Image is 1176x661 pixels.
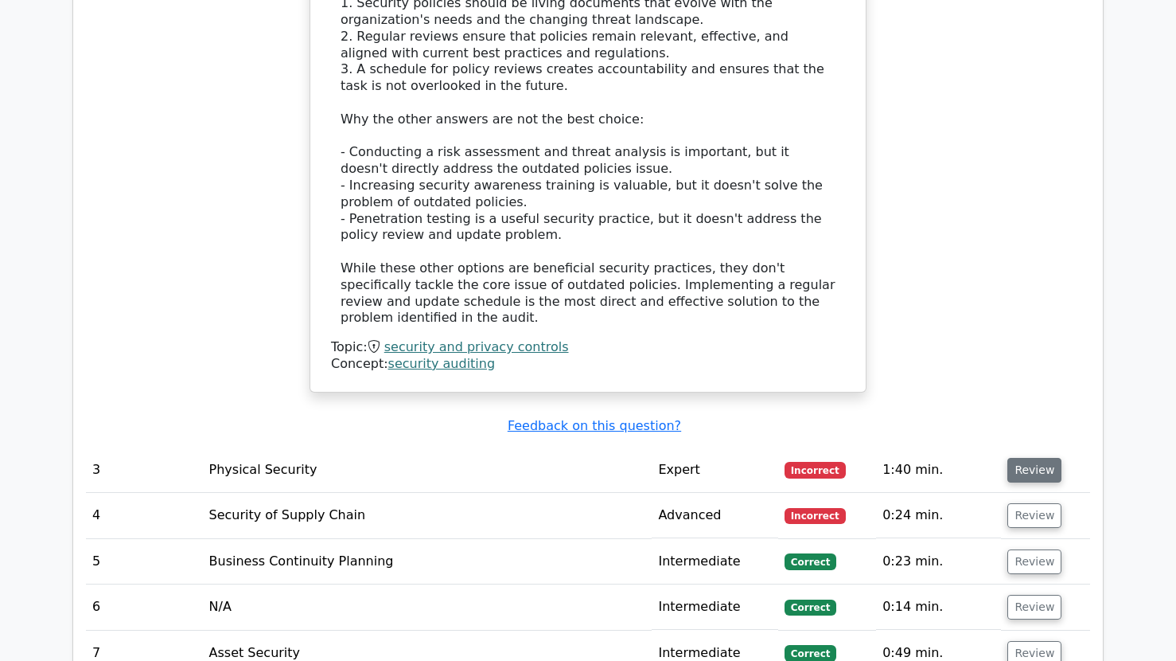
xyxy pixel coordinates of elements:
span: Correct [785,600,836,616]
span: Incorrect [785,508,846,524]
td: 0:23 min. [876,539,1001,585]
button: Review [1007,458,1061,483]
td: 3 [86,448,203,493]
td: 0:14 min. [876,585,1001,630]
td: Security of Supply Chain [203,493,652,538]
td: Advanced [652,493,777,538]
td: Expert [652,448,777,493]
td: Business Continuity Planning [203,539,652,585]
button: Review [1007,595,1061,620]
td: Intermediate [652,585,777,630]
div: Concept: [331,356,845,373]
button: Review [1007,503,1061,528]
td: 0:24 min. [876,493,1001,538]
span: Correct [785,553,836,569]
div: Topic: [331,339,845,356]
td: 4 [86,493,203,538]
td: N/A [203,585,652,630]
td: 6 [86,585,203,630]
td: Physical Security [203,448,652,493]
span: Correct [785,645,836,661]
a: security and privacy controls [384,339,569,354]
td: 1:40 min. [876,448,1001,493]
td: Intermediate [652,539,777,585]
a: security auditing [388,356,496,371]
a: Feedback on this question? [508,418,681,433]
td: 5 [86,539,203,585]
span: Incorrect [785,462,846,478]
button: Review [1007,550,1061,574]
